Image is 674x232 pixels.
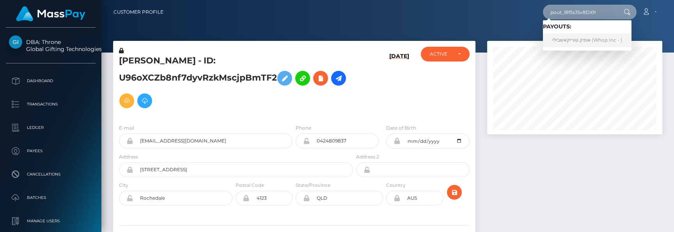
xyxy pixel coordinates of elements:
[16,6,85,21] img: MassPay Logo
[9,145,92,157] p: Payees
[6,211,96,231] a: Manage Users
[421,47,470,62] button: ACTIVE
[543,33,631,47] a: אופק טוריקאשבילי (Whop Inc - )
[114,4,163,20] a: Customer Profile
[9,215,92,227] p: Manage Users
[9,122,92,134] p: Ledger
[119,153,138,160] label: Address
[6,188,96,207] a: Batches
[9,169,92,180] p: Cancellations
[543,5,616,19] input: Search...
[296,125,311,132] label: Phone
[543,23,631,30] h6: Payouts:
[9,192,92,204] p: Batches
[389,53,409,115] h6: [DATE]
[119,125,134,132] label: E-mail
[386,182,406,189] label: Country
[9,35,22,49] img: Global Gifting Technologies Inc
[296,182,330,189] label: State/Province
[430,51,452,57] div: ACTIVE
[6,141,96,161] a: Payees
[119,182,128,189] label: City
[386,125,416,132] label: Date of Birth
[9,98,92,110] p: Transactions
[6,118,96,137] a: Ledger
[331,71,346,86] a: Initiate Payout
[6,95,96,114] a: Transactions
[356,153,379,160] label: Address 2
[6,39,96,53] span: DBA: Throne Global Gifting Technologies Inc
[6,165,96,184] a: Cancellations
[6,71,96,91] a: Dashboard
[9,75,92,87] p: Dashboard
[119,55,349,112] h5: [PERSON_NAME] - ID: U96oXCZb8nf7dyvRzkMscjpBmTF2
[236,182,264,189] label: Postal Code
